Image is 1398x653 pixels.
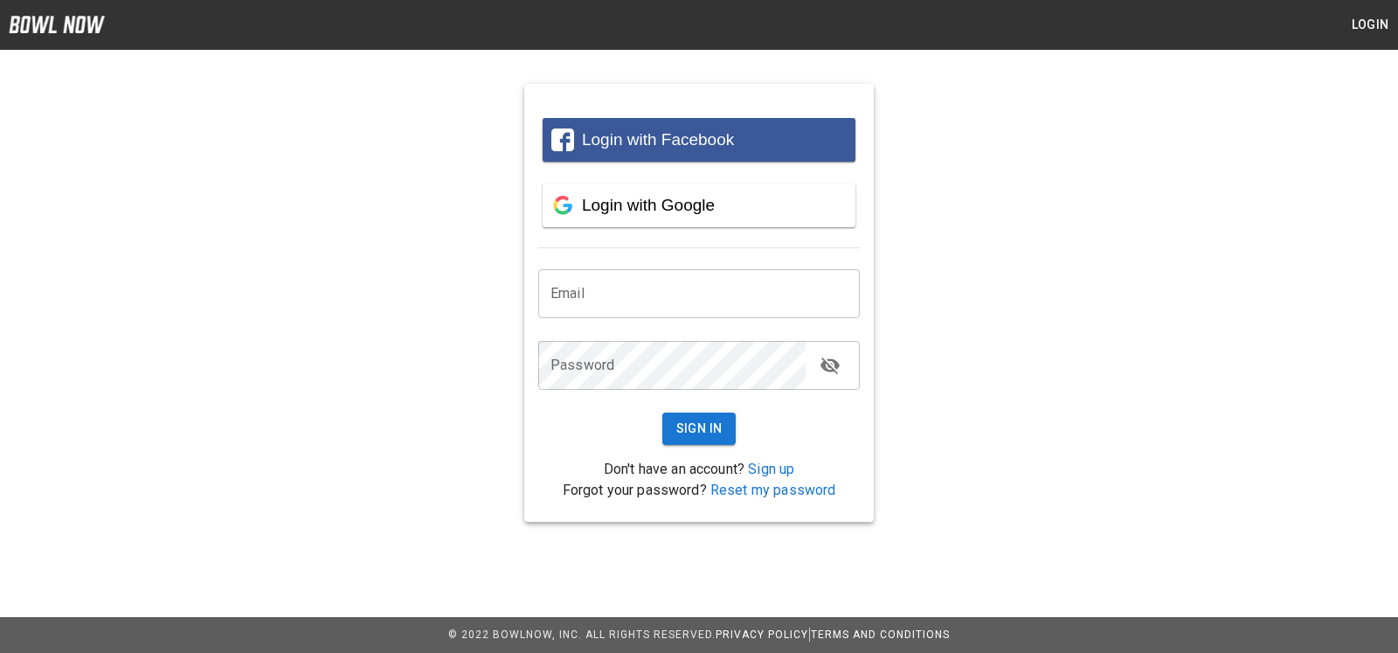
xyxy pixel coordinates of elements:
button: toggle password visibility [813,348,848,383]
a: Privacy Policy [716,629,808,641]
button: Login with Facebook [543,118,855,162]
button: Login with Google [543,184,855,227]
span: © 2022 BowlNow, Inc. All Rights Reserved. [448,629,716,641]
img: logo [9,16,105,33]
a: Sign up [748,461,794,477]
span: Login with Google [582,196,715,214]
a: Terms and Conditions [811,629,950,641]
p: Don't have an account? [538,459,860,480]
a: Reset my password [710,482,836,498]
span: Login with Facebook [582,130,734,149]
p: Forgot your password? [538,480,860,501]
button: Login [1342,9,1398,41]
button: Sign In [662,413,737,445]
